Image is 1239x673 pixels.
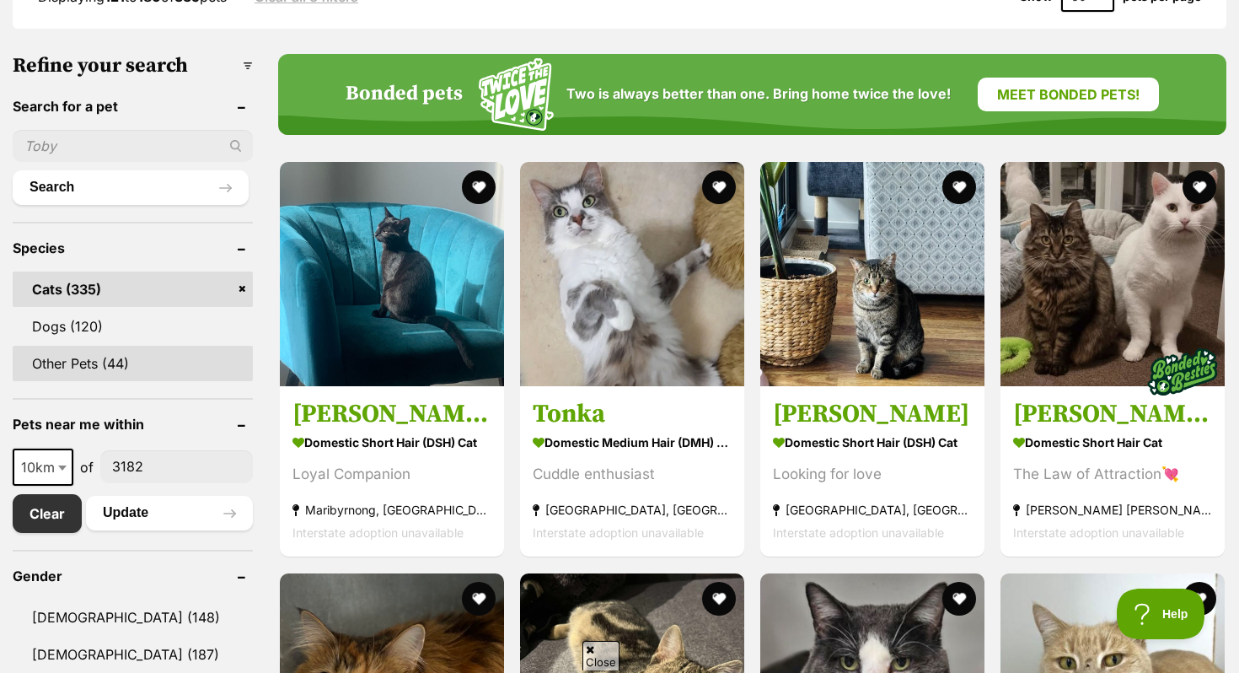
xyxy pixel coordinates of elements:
[1183,582,1216,616] button: favourite
[773,464,972,487] div: Looking for love
[13,417,253,432] header: Pets near me within
[942,170,976,204] button: favourite
[520,162,744,386] img: Tonka - Domestic Medium Hair (DMH) Cat
[773,499,972,522] strong: [GEOGRAPHIC_DATA], [GEOGRAPHIC_DATA]
[566,86,951,102] span: Two is always better than one. Bring home twice the love!
[702,582,736,616] button: favourite
[479,58,554,132] img: Squiggle
[1013,526,1184,541] span: Interstate adoption unavailable
[13,346,253,381] a: Other Pets (44)
[13,309,253,344] a: Dogs (120)
[533,499,732,522] strong: [GEOGRAPHIC_DATA], [GEOGRAPHIC_DATA]
[1117,589,1205,639] iframe: Help Scout Beacon - Open
[100,450,253,482] input: postcode
[582,641,619,670] span: Close
[533,431,732,455] strong: Domestic Medium Hair (DMH) Cat
[978,78,1159,111] a: Meet bonded pets!
[13,449,73,486] span: 10km
[13,494,82,533] a: Clear
[346,83,463,106] h4: Bonded pets
[462,170,496,204] button: favourite
[292,499,491,522] strong: Maribyrnong, [GEOGRAPHIC_DATA]
[1183,170,1216,204] button: favourite
[533,526,704,541] span: Interstate adoption unavailable
[13,99,253,114] header: Search for a pet
[13,170,249,204] button: Search
[1013,464,1212,487] div: The Law of Attraction💘
[80,457,94,477] span: of
[13,54,253,78] h3: Refine your search
[773,431,972,455] strong: Domestic Short Hair (DSH) Cat
[1013,431,1212,455] strong: Domestic Short Hair Cat
[533,399,732,431] h3: Tonka
[462,582,496,616] button: favourite
[702,170,736,204] button: favourite
[86,496,253,530] button: Update
[280,162,504,386] img: Jay 🐈‍⬛ - Domestic Short Hair (DSH) Cat
[760,162,984,386] img: Bruno - Domestic Short Hair (DSH) Cat
[1013,499,1212,522] strong: [PERSON_NAME] [PERSON_NAME], [GEOGRAPHIC_DATA]
[292,464,491,487] div: Loyal Companion
[280,386,504,557] a: [PERSON_NAME] 🐈‍⬛ Domestic Short Hair (DSH) Cat Loyal Companion Maribyrnong, [GEOGRAPHIC_DATA] In...
[760,386,984,557] a: [PERSON_NAME] Domestic Short Hair (DSH) Cat Looking for love [GEOGRAPHIC_DATA], [GEOGRAPHIC_DATA]...
[13,568,253,584] header: Gender
[14,455,72,479] span: 10km
[13,637,253,672] a: [DEMOGRAPHIC_DATA] (187)
[13,240,253,256] header: Species
[292,431,491,455] strong: Domestic Short Hair (DSH) Cat
[520,386,744,557] a: Tonka Domestic Medium Hair (DMH) Cat Cuddle enthusiast [GEOGRAPHIC_DATA], [GEOGRAPHIC_DATA] Inter...
[13,130,253,162] input: Toby
[1140,331,1225,415] img: bonded besties
[1000,162,1225,386] img: Angelo & Mist💜💙 - Domestic Short Hair Cat
[292,399,491,431] h3: [PERSON_NAME] 🐈‍⬛
[942,582,976,616] button: favourite
[13,272,253,307] a: Cats (335)
[1000,386,1225,557] a: [PERSON_NAME] & Mist💜💙 Domestic Short Hair Cat The Law of Attraction💘 [PERSON_NAME] [PERSON_NAME]...
[292,526,464,541] span: Interstate adoption unavailable
[1013,399,1212,431] h3: [PERSON_NAME] & Mist💜💙
[533,464,732,487] div: Cuddle enthusiast
[13,600,253,635] a: [DEMOGRAPHIC_DATA] (148)
[773,399,972,431] h3: [PERSON_NAME]
[773,526,944,541] span: Interstate adoption unavailable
